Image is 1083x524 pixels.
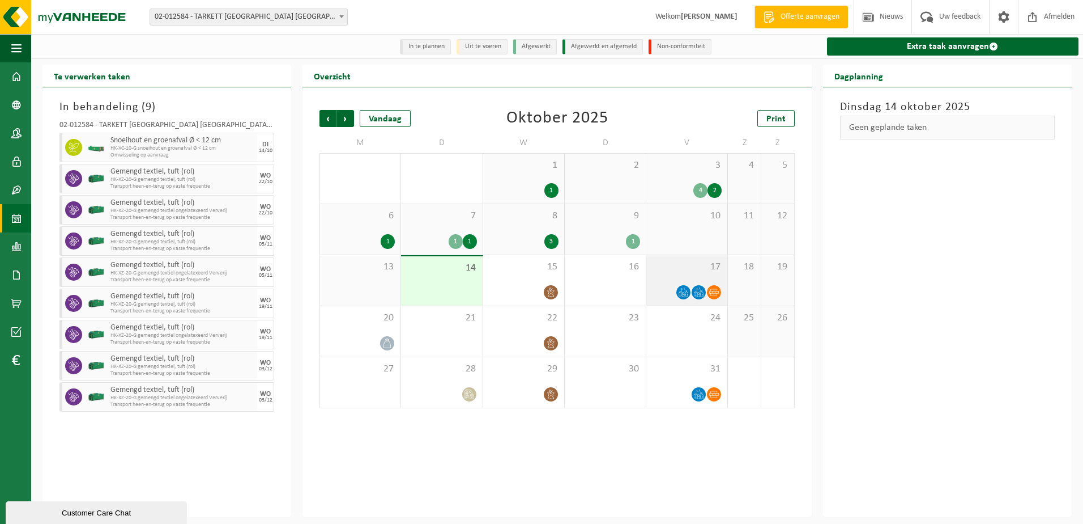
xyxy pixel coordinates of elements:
li: Non-conformiteit [649,39,711,54]
span: Transport heen-en-terug op vaste frequentie [110,246,254,252]
img: HK-XZ-20-GN-00 [88,295,105,312]
span: 23 [570,312,640,324]
div: 19/11 [259,335,272,341]
span: Gemengd textiel, tuft (rol) [110,354,254,364]
div: WO [260,266,271,273]
span: Gemengd textiel, tuft (rol) [110,167,254,176]
a: Print [757,110,795,127]
div: 3 [544,234,558,249]
div: 03/12 [259,366,272,372]
span: 16 [570,261,640,273]
span: Offerte aanvragen [778,11,842,23]
div: WO [260,204,271,210]
a: Extra taak aanvragen [827,37,1078,56]
span: HK-XZ-20-G gemengd textiel, tuft (rol) [110,176,254,183]
span: HK-XZ-20-G gemengd textiel, tuft (rol) [110,301,254,308]
h2: Overzicht [302,65,362,87]
span: 6 [326,210,395,222]
span: 14 [407,262,476,274]
div: 1 [463,234,477,249]
span: 27 [326,363,395,375]
div: WO [260,297,271,304]
div: Vandaag [360,110,411,127]
li: Afgewerkt [513,39,557,54]
span: Omwisseling op aanvraag [110,152,254,159]
div: WO [260,391,271,398]
span: Vorige [319,110,336,127]
div: WO [260,172,271,179]
td: W [483,133,565,153]
span: 31 [652,363,722,375]
span: Volgende [337,110,354,127]
div: Geen geplande taken [840,116,1055,140]
span: 15 [489,261,558,273]
img: HK-XC-10-GN-00 [88,143,105,152]
span: 26 [767,312,788,324]
span: 10 [652,210,722,222]
span: 29 [489,363,558,375]
div: 22/10 [259,210,272,216]
h2: Dagplanning [823,65,894,87]
span: Gemengd textiel, tuft (rol) [110,230,254,239]
img: HK-XZ-20-GN-00 [88,170,105,187]
td: Z [761,133,795,153]
div: 05/11 [259,242,272,247]
div: 1 [626,234,640,249]
img: HK-XZ-20-GN-00 [88,388,105,405]
h3: Dinsdag 14 oktober 2025 [840,99,1055,116]
div: 05/11 [259,273,272,278]
div: WO [260,328,271,335]
span: HK-XZ-20-G gemengd textiel ongelatexeerd Ververij [110,395,254,402]
span: 5 [767,159,788,172]
div: 4 [693,183,707,198]
img: HK-XZ-20-GN-00 [88,326,105,343]
span: 24 [652,312,722,324]
span: Transport heen-en-terug op vaste frequentie [110,339,254,346]
span: Gemengd textiel, tuft (rol) [110,198,254,208]
div: WO [260,235,271,242]
span: Transport heen-en-terug op vaste frequentie [110,402,254,408]
span: Gemengd textiel, tuft (rol) [110,386,254,395]
span: HK-XZ-20-G gemengd textiel, tuft (rol) [110,239,254,246]
h2: Te verwerken taken [42,65,142,87]
span: Gemengd textiel, tuft (rol) [110,292,254,301]
span: 1 [489,159,558,172]
span: 7 [407,210,476,222]
span: Transport heen-en-terug op vaste frequentie [110,183,254,190]
span: 02-012584 - TARKETT DENDERMONDE NV - DENDERMONDE [150,9,348,26]
span: HK-XC-10-G snoeihout en groenafval Ø < 12 cm [110,145,254,152]
td: M [319,133,401,153]
span: HK-XZ-20-G gemengd textiel ongelatexeerd Ververij [110,332,254,339]
span: 19 [767,261,788,273]
span: HK-XZ-20-G gemengd textiel ongelatexeerd Ververij [110,208,254,214]
span: 12 [767,210,788,222]
span: Transport heen-en-terug op vaste frequentie [110,308,254,315]
h3: In behandeling ( ) [59,99,274,116]
img: HK-XZ-20-GN-00 [88,357,105,374]
span: 20 [326,312,395,324]
span: 3 [652,159,722,172]
div: 14/10 [259,148,272,154]
iframe: chat widget [6,499,189,524]
div: 2 [707,183,722,198]
span: 22 [489,312,558,324]
div: DI [262,141,268,148]
td: D [565,133,646,153]
div: Oktober 2025 [506,110,608,127]
img: HK-XZ-20-GN-00 [88,233,105,250]
span: 28 [407,363,476,375]
div: 02-012584 - TARKETT [GEOGRAPHIC_DATA] [GEOGRAPHIC_DATA] - [GEOGRAPHIC_DATA] [59,121,274,133]
span: 17 [652,261,722,273]
span: Gemengd textiel, tuft (rol) [110,261,254,270]
div: 1 [449,234,463,249]
span: 2 [570,159,640,172]
span: 21 [407,312,476,324]
span: Print [766,115,786,124]
img: HK-XZ-20-GN-00 [88,201,105,218]
div: WO [260,360,271,366]
span: 02-012584 - TARKETT DENDERMONDE NV - DENDERMONDE [150,9,347,25]
div: 22/10 [259,179,272,185]
span: Snoeihout en groenafval Ø < 12 cm [110,136,254,145]
td: D [401,133,483,153]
